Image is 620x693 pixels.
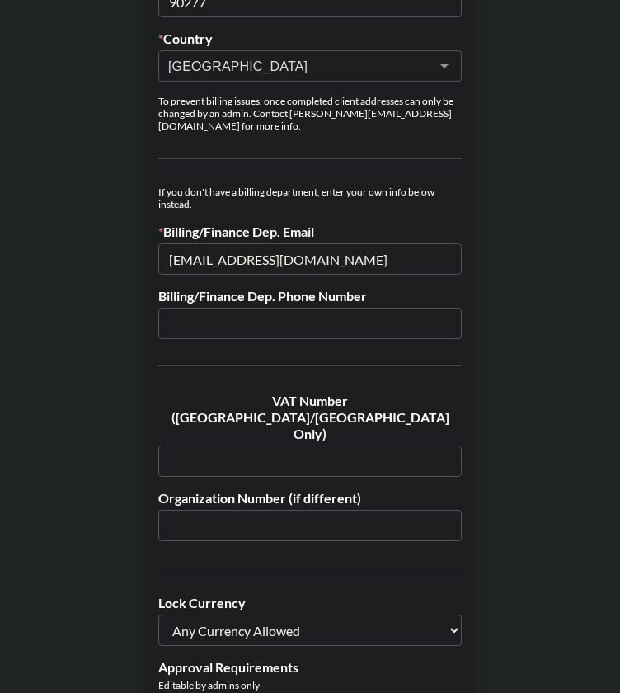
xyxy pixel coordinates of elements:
[158,595,462,611] label: Lock Currency
[158,288,462,304] label: Billing/Finance Dep. Phone Number
[158,186,462,210] div: If you don't have a billing department, enter your own info below instead.
[158,679,462,691] div: Editable by admins only
[158,224,462,240] label: Billing/Finance Dep. Email
[158,95,462,132] div: To prevent billing issues, once completed client addresses can only be changed by an admin. Conta...
[158,31,462,47] label: Country
[158,393,462,442] label: VAT Number ([GEOGRAPHIC_DATA]/[GEOGRAPHIC_DATA] Only)
[158,659,462,676] label: Approval Requirements
[158,490,462,507] label: Organization Number (if different)
[433,54,456,78] button: Open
